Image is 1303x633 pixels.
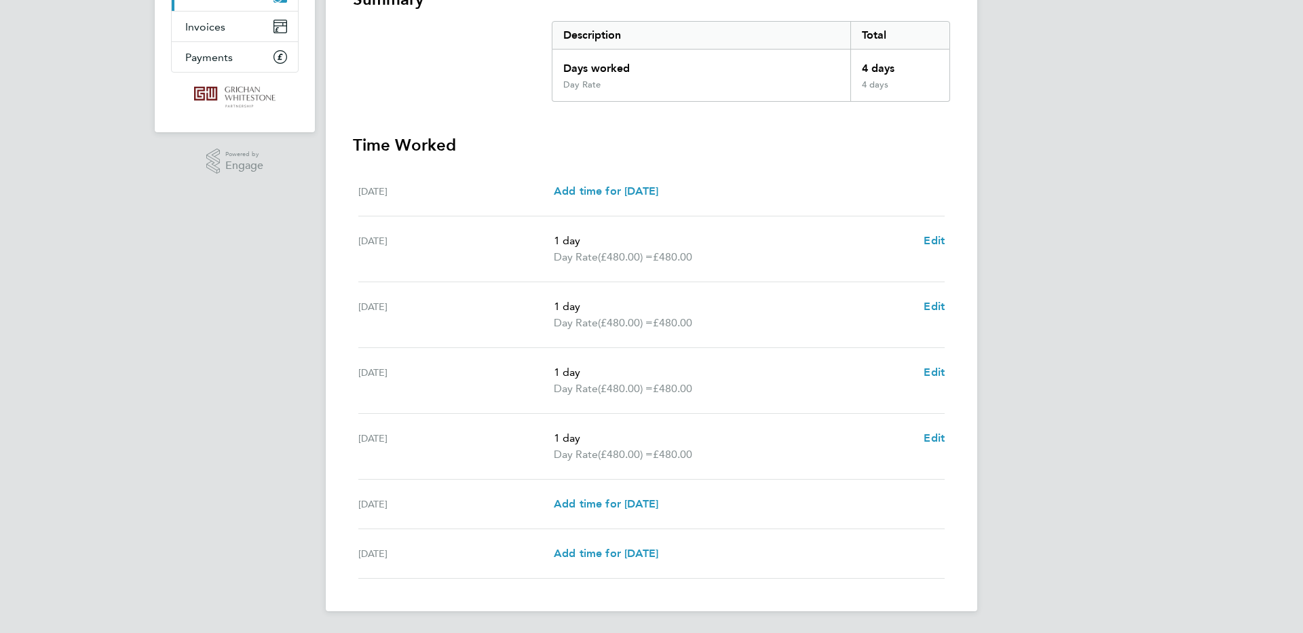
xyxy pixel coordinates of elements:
div: Day Rate [563,79,601,90]
a: Edit [924,364,945,381]
span: Powered by [225,149,263,160]
div: 4 days [850,79,949,101]
div: [DATE] [358,496,554,512]
div: [DATE] [358,299,554,331]
div: [DATE] [358,364,554,397]
div: 4 days [850,50,949,79]
a: Edit [924,233,945,249]
span: Payments [185,51,233,64]
a: Payments [172,42,298,72]
span: £480.00 [653,382,692,395]
div: [DATE] [358,430,554,463]
a: Add time for [DATE] [554,496,658,512]
a: Add time for [DATE] [554,183,658,199]
span: Edit [924,234,945,247]
a: Edit [924,299,945,315]
span: (£480.00) = [598,250,653,263]
span: Day Rate [554,446,598,463]
a: Powered byEngage [206,149,264,174]
h3: Time Worked [353,134,950,156]
span: (£480.00) = [598,316,653,329]
span: Edit [924,366,945,379]
span: Day Rate [554,315,598,331]
span: Day Rate [554,381,598,397]
p: 1 day [554,364,913,381]
span: Day Rate [554,249,598,265]
span: £480.00 [653,448,692,461]
span: £480.00 [653,316,692,329]
span: Edit [924,431,945,444]
span: Engage [225,160,263,172]
span: Add time for [DATE] [554,185,658,197]
a: Invoices [172,12,298,41]
a: Edit [924,430,945,446]
div: Summary [552,21,950,102]
div: Description [552,22,850,49]
span: £480.00 [653,250,692,263]
p: 1 day [554,430,913,446]
span: Invoices [185,20,225,33]
a: Add time for [DATE] [554,545,658,562]
span: Add time for [DATE] [554,497,658,510]
p: 1 day [554,233,913,249]
img: grichanwhitestone-logo-retina.png [194,86,275,108]
span: (£480.00) = [598,382,653,395]
div: [DATE] [358,233,554,265]
span: Edit [924,300,945,313]
div: [DATE] [358,183,554,199]
p: 1 day [554,299,913,315]
a: Go to home page [171,86,299,108]
div: [DATE] [358,545,554,562]
span: (£480.00) = [598,448,653,461]
div: Total [850,22,949,49]
div: Days worked [552,50,850,79]
span: Add time for [DATE] [554,547,658,560]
